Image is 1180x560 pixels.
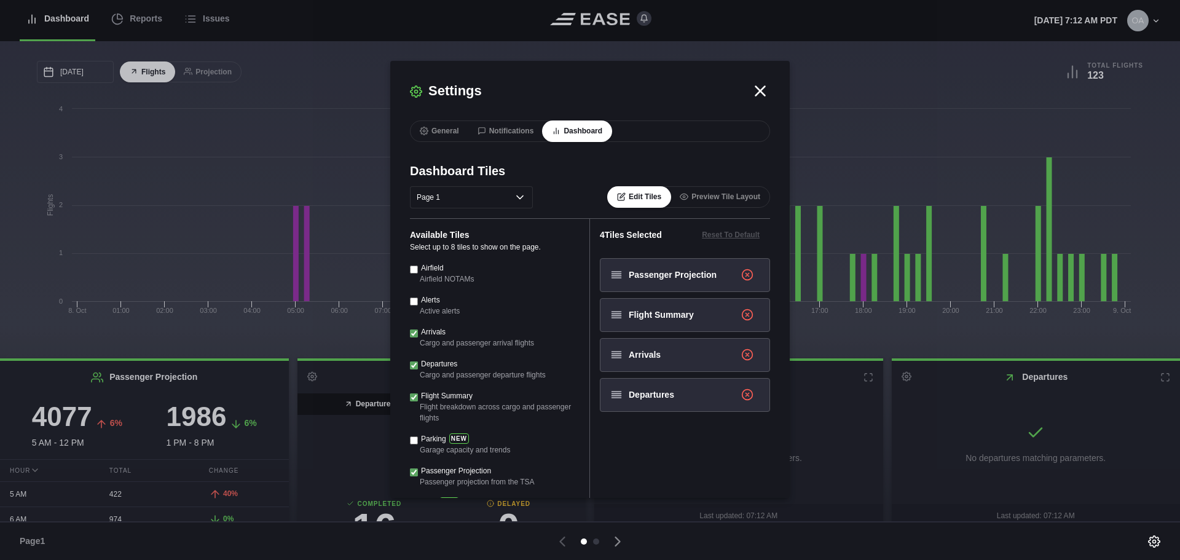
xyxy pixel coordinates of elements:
label: Alerts [421,294,440,306]
button: Reset To Default [691,221,770,248]
button: Edit Tiles [607,186,671,208]
button: Notifications [468,120,544,142]
div: Reset To Default [702,222,760,248]
label: Departures [421,358,457,369]
div: Flight breakdown across cargo and passenger flights [420,401,583,424]
li: Departures [590,378,770,412]
b: New [439,497,459,508]
h2: Settings [410,81,750,101]
label: RVR [421,497,436,508]
div: Departures [600,378,770,412]
button: General [410,120,469,142]
div: Active alerts [420,306,583,317]
li: Flight Summary [590,298,770,332]
div: Passenger projection from the TSA [420,476,583,487]
div: Flight Summary [600,298,770,332]
label: Parking [421,433,446,444]
label: Airfield [421,262,444,274]
label: Arrivals [421,326,446,337]
div: 4 Tiles Selected [600,229,662,248]
div: Airfield NOTAMs [420,274,583,285]
div: Cargo and passenger arrival flights [420,337,583,349]
div: Cargo and passenger departure flights [420,369,583,381]
div: Garage capacity and trends [420,444,583,455]
div: Available Tiles [410,219,589,242]
span: Page 1 [20,535,50,548]
button: Preview Tile Layout [670,186,770,208]
div: Passenger Projection [600,258,770,292]
b: New [449,433,469,444]
div: Arrivals [600,338,770,372]
label: Passenger Projection [421,465,491,476]
li: Passenger Projection [590,258,770,292]
h3: Dashboard Tiles [410,162,770,180]
div: Select up to 8 tiles to show on the page. [410,242,589,253]
li: Arrivals [590,338,770,372]
label: Flight Summary [421,390,473,401]
button: Dashboard [542,120,612,142]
